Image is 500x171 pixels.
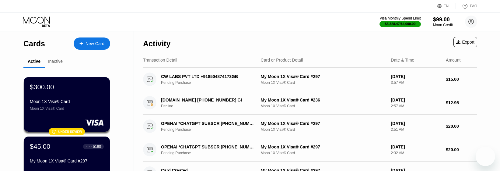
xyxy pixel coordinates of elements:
[437,3,456,9] div: EN
[261,151,386,155] div: Moon 1X Visa® Card
[52,129,57,134] div: 󰗎
[261,121,386,126] div: My Moon 1X Visa® Card #297
[446,147,477,152] div: $20.00
[58,130,82,134] div: Under review
[24,77,110,132] div: $300.00Moon 1X Visa® CardMoon 1X Visa® Card󰗎Under review
[391,104,441,108] div: 2:57 AM
[28,59,40,64] div: Active
[86,146,92,148] div: ● ● ● ●
[143,138,477,162] div: OPENAI *CHATGPT SUBSCR [PHONE_NUMBER] USPending PurchaseMy Moon 1X Visa® Card #297Moon 1X Visa® C...
[161,144,255,149] div: OPENAI *CHATGPT SUBSCR [PHONE_NUMBER] US
[30,106,104,111] div: Moon 1X Visa® Card
[74,37,110,50] div: New Card
[261,144,386,149] div: My Moon 1X Visa® Card #297
[30,159,104,163] div: My Moon 1X Visa® Card #297
[456,40,474,45] div: Export
[379,16,421,20] div: Visa Monthly Spend Limit
[261,104,386,108] div: Moon 1X Visa® Card
[161,121,255,126] div: OPENAI *CHATGPT SUBSCR [PHONE_NUMBER] US
[261,98,386,102] div: My Moon 1X Visa® Card #236
[23,39,45,48] div: Cards
[470,4,477,8] div: FAQ
[161,80,263,85] div: Pending Purchase
[161,98,255,102] div: [DOMAIN_NAME] [PHONE_NUMBER] GI
[433,16,453,27] div: $99.00Moon Credit
[391,121,441,126] div: [DATE]
[143,58,177,62] div: Transaction Detail
[261,80,386,85] div: Moon 1X Visa® Card
[379,16,421,27] div: Visa Monthly Spend Limit$5,328.47/$4,000.00
[391,151,441,155] div: 2:32 AM
[143,39,170,48] div: Activity
[385,22,416,26] div: $5,328.47 / $4,000.00
[476,147,495,166] iframe: Button to launch messaging window
[446,77,477,82] div: $15.00
[391,74,441,79] div: [DATE]
[143,115,477,138] div: OPENAI *CHATGPT SUBSCR [PHONE_NUMBER] USPending PurchaseMy Moon 1X Visa® Card #297Moon 1X Visa® C...
[30,99,104,104] div: Moon 1X Visa® Card
[453,37,477,47] div: Export
[261,127,386,132] div: Moon 1X Visa® Card
[30,143,50,151] div: $45.00
[161,74,255,79] div: CW LABS PVT LTD +918504874173GB
[446,124,477,129] div: $20.00
[391,98,441,102] div: [DATE]
[391,127,441,132] div: 2:51 AM
[86,41,104,46] div: New Card
[433,16,453,23] div: $99.00
[446,58,460,62] div: Amount
[161,104,263,108] div: Decline
[48,59,63,64] div: Inactive
[30,83,54,91] div: $300.00
[93,144,101,149] div: 5190
[444,4,449,8] div: EN
[261,74,386,79] div: My Moon 1X Visa® Card #297
[391,80,441,85] div: 3:57 AM
[143,91,477,115] div: [DOMAIN_NAME] [PHONE_NUMBER] GIDeclineMy Moon 1X Visa® Card #236Moon 1X Visa® Card[DATE]2:57 AM$1...
[433,23,453,27] div: Moon Credit
[161,151,263,155] div: Pending Purchase
[261,58,303,62] div: Card or Product Detail
[446,100,477,105] div: $12.95
[456,3,477,9] div: FAQ
[143,68,477,91] div: CW LABS PVT LTD +918504874173GBPending PurchaseMy Moon 1X Visa® Card #297Moon 1X Visa® Card[DATE]...
[391,58,414,62] div: Date & Time
[161,127,263,132] div: Pending Purchase
[391,144,441,149] div: [DATE]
